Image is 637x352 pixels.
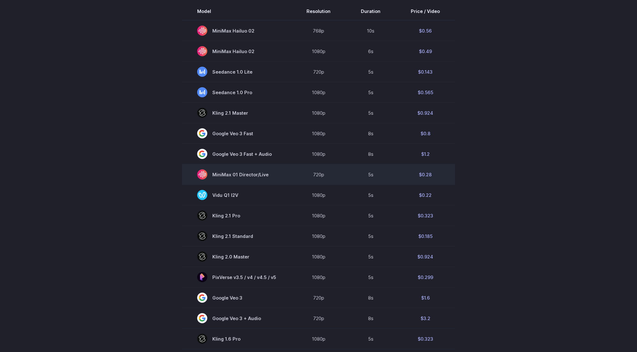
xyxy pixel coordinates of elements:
[396,3,455,20] th: Price / Video
[346,82,396,103] td: 5s
[197,26,276,36] span: MiniMax Hailuo 02
[197,231,276,241] span: Kling 2.1 Standard
[291,329,346,349] td: 1080p
[291,41,346,62] td: 1080p
[396,205,455,226] td: $0.323
[197,169,276,179] span: MiniMax 01 Director/Live
[197,334,276,344] span: Kling 1.6 Pro
[346,267,396,288] td: 5s
[346,123,396,144] td: 8s
[346,308,396,329] td: 8s
[346,20,396,41] td: 10s
[346,226,396,246] td: 5s
[346,205,396,226] td: 5s
[197,210,276,221] span: Kling 2.1 Pro
[396,20,455,41] td: $0.56
[291,288,346,308] td: 720p
[197,108,276,118] span: Kling 2.1 Master
[291,103,346,123] td: 1080p
[346,103,396,123] td: 5s
[291,62,346,82] td: 720p
[291,3,346,20] th: Resolution
[346,41,396,62] td: 6s
[291,123,346,144] td: 1080p
[197,272,276,282] span: PixVerse v3.5 / v4 / v4.5 / v5
[346,288,396,308] td: 8s
[346,164,396,185] td: 5s
[346,3,396,20] th: Duration
[197,67,276,77] span: Seedance 1.0 Lite
[291,226,346,246] td: 1080p
[291,164,346,185] td: 720p
[197,190,276,200] span: Vidu Q1 I2V
[291,20,346,41] td: 768p
[396,103,455,123] td: $0.924
[291,205,346,226] td: 1080p
[291,246,346,267] td: 1080p
[291,185,346,205] td: 1080p
[396,246,455,267] td: $0.924
[291,308,346,329] td: 720p
[197,252,276,262] span: Kling 2.0 Master
[396,144,455,164] td: $1.2
[396,185,455,205] td: $0.22
[346,329,396,349] td: 5s
[396,308,455,329] td: $3.2
[197,46,276,56] span: MiniMax Hailuo 02
[346,246,396,267] td: 5s
[396,288,455,308] td: $1.6
[291,144,346,164] td: 1080p
[396,41,455,62] td: $0.49
[197,149,276,159] span: Google Veo 3 Fast + Audio
[396,123,455,144] td: $0.8
[346,185,396,205] td: 5s
[396,329,455,349] td: $0.323
[197,293,276,303] span: Google Veo 3
[346,62,396,82] td: 5s
[197,128,276,138] span: Google Veo 3 Fast
[182,3,291,20] th: Model
[291,267,346,288] td: 1080p
[197,313,276,323] span: Google Veo 3 + Audio
[291,82,346,103] td: 1080p
[396,226,455,246] td: $0.185
[396,82,455,103] td: $0.565
[396,267,455,288] td: $0.299
[197,87,276,97] span: Seedance 1.0 Pro
[396,164,455,185] td: $0.28
[396,62,455,82] td: $0.143
[346,144,396,164] td: 8s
